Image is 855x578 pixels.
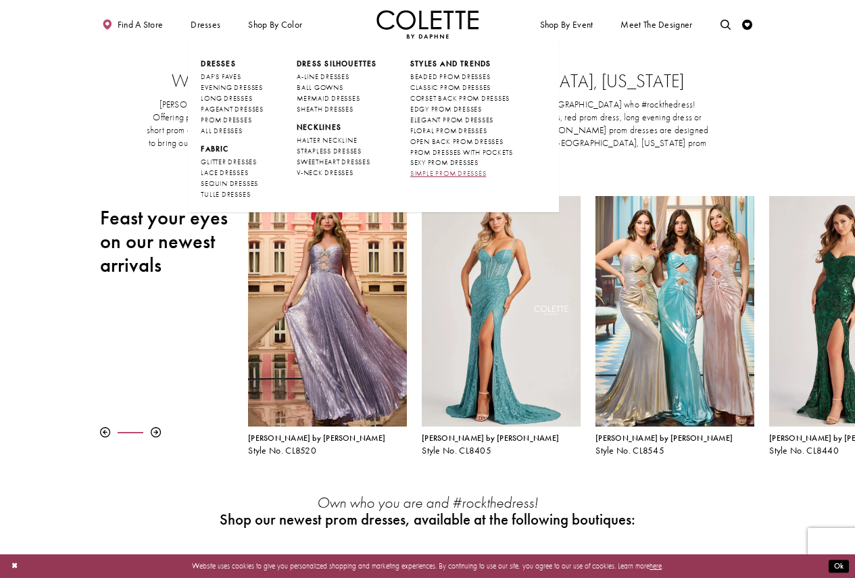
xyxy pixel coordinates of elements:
[297,72,349,81] span: A-LINE DRESSES
[422,445,491,456] span: Style No. CL8405
[201,104,263,115] a: PAGEANT DRESSES
[201,126,242,135] span: ALL DRESSES
[297,135,377,146] a: HALTER NECKLINE
[297,147,362,155] span: STRAPLESS DRESSES
[297,59,377,69] span: DRESS SILHOUETTES
[410,72,513,82] a: BEADED PROM DRESSES
[317,493,538,512] em: Own who you are and #rockthedress!
[201,105,263,114] span: PAGEANT DRESSES
[588,189,762,464] div: Colette by Daphne Style No. CL8545
[410,158,479,167] span: SEXY PROM DRESSES
[201,144,263,154] span: FABRIC
[595,433,733,443] span: [PERSON_NAME] by [PERSON_NAME]
[718,10,733,39] a: Toggle search
[410,93,513,104] a: CORSET BACK PROM DRESSES
[74,559,781,573] p: Website uses cookies to give you personalized shopping and marketing experiences. By continuing t...
[297,158,370,166] span: SWEETHEART DRESSES
[248,445,316,456] span: Style No. CL8520
[537,10,595,39] span: Shop By Event
[216,511,639,528] h2: Shop our newest prom dresses, available at the following boutiques:
[410,82,513,93] a: CLASSIC PROM DRESSES
[410,115,513,126] a: ELEGANT PROM DRESSES
[201,144,228,153] span: FABRIC
[297,82,377,93] a: BALL GOWNS
[410,104,513,115] a: EDGY PROM DRESSES
[201,189,263,200] a: TULLE DRESSES
[297,105,353,114] span: SHEATH DRESSES
[297,146,377,157] a: STRAPLESS DRESSES
[201,168,263,178] a: LACE DRESSES
[540,20,593,30] span: Shop By Event
[410,59,513,69] span: STYLES AND TRENDS
[120,71,735,91] h2: Where to buy prom dresses in [GEOGRAPHIC_DATA], [US_STATE]
[410,116,493,124] span: ELEGANT PROM DRESSES
[201,94,252,103] span: LONG DRESSES
[297,104,377,115] a: SHEATH DRESSES
[297,59,377,68] span: DRESS SILHOUETTES
[6,557,23,575] button: Close Dialog
[201,158,256,166] span: GLITTER DRESSES
[188,10,223,39] span: Dresses
[201,179,258,188] span: SEQUIN DRESSES
[100,206,233,277] h2: Feast your eyes on our newest arrivals
[410,169,486,178] span: SIMPLE PROM DRESSES
[410,168,513,179] a: SIMPLE PROM DRESSES
[376,10,479,39] a: Visit Home Page
[618,10,695,39] a: Meet the designer
[297,168,353,177] span: V-NECK DRESSES
[201,72,263,82] a: DAF'S FAVES
[829,560,849,573] button: Submit Dialog
[595,445,664,456] span: Style No. CL8545
[248,196,406,427] a: Visit Colette by Daphne Style No. CL8520 Page
[248,434,406,456] div: Colette by Daphne Style No. CL8520
[410,148,513,157] span: PROM DRESSES WITH POCKETS
[297,122,377,133] span: NECKLINES
[297,72,377,82] a: A-LINE DRESSES
[376,10,479,39] img: Colette by Daphne
[145,99,710,163] p: [PERSON_NAME] by [PERSON_NAME] is THE incredible, premiere prom dress collection for those in [GE...
[297,168,377,178] a: V-NECK DRESSES
[201,72,241,81] span: DAF'S FAVES
[410,72,490,81] span: BEADED PROM DRESSES
[246,10,305,39] span: Shop by color
[595,196,754,427] a: Visit Colette by Daphne Style No. CL8545 Page
[297,122,341,132] span: NECKLINES
[201,59,263,69] span: Dresses
[410,59,491,68] span: STYLES AND TRENDS
[410,126,487,135] span: FLORAL PROM DRESSES
[595,434,754,456] div: Colette by Daphne Style No. CL8545
[769,445,839,456] span: Style No. CL8440
[248,20,302,30] span: Shop by color
[201,168,248,177] span: LACE DRESSES
[241,189,414,464] div: Colette by Daphne Style No. CL8520
[191,20,220,30] span: Dresses
[422,196,580,427] a: Visit Colette by Daphne Style No. CL8405 Page
[118,20,164,30] span: Find a store
[297,83,343,92] span: BALL GOWNS
[297,93,377,104] a: MERMAID DRESSES
[410,126,513,137] a: FLORAL PROM DRESSES
[100,10,166,39] a: Find a store
[297,136,357,145] span: HALTER NECKLINE
[414,189,588,464] div: Colette by Daphne Style No. CL8405
[201,115,263,126] a: PROM DRESSES
[620,20,692,30] span: Meet the designer
[410,137,504,146] span: OPEN BACK PROM DRESSES
[201,190,250,199] span: TULLE DRESSES
[410,105,482,114] span: EDGY PROM DRESSES
[297,94,360,103] span: MERMAID DRESSES
[201,82,263,93] a: EVENING DRESSES
[248,433,385,443] span: [PERSON_NAME] by [PERSON_NAME]
[650,561,662,571] a: here
[410,94,510,103] span: CORSET BACK PROM DRESSES
[201,59,236,68] span: Dresses
[410,158,513,168] a: SEXY PROM DRESSES
[201,116,251,124] span: PROM DRESSES
[410,83,491,92] span: CLASSIC PROM DRESSES
[410,137,513,147] a: OPEN BACK PROM DRESSES
[201,157,263,168] a: GLITTER DRESSES
[422,434,580,456] div: Colette by Daphne Style No. CL8405
[201,93,263,104] a: LONG DRESSES
[422,433,559,443] span: [PERSON_NAME] by [PERSON_NAME]
[201,178,263,189] a: SEQUIN DRESSES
